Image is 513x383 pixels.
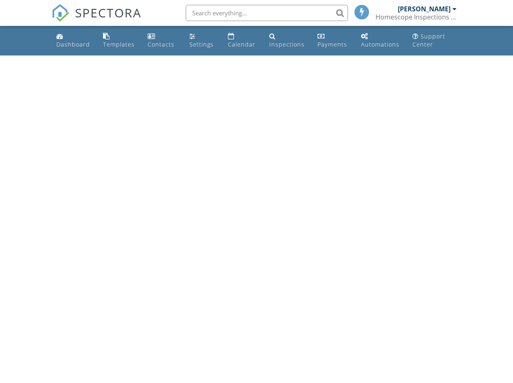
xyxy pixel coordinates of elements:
div: Dashboard [56,40,90,48]
div: Homescope Inspections Inc. [376,13,457,21]
div: Support Center [412,32,445,48]
span: SPECTORA [75,4,142,21]
div: Payments [318,40,347,48]
a: Payments [314,29,352,52]
a: Contacts [144,29,180,52]
input: Search everything... [186,5,348,21]
div: Templates [103,40,135,48]
div: Calendar [228,40,255,48]
img: The Best Home Inspection Software - Spectora [52,4,69,22]
a: Automations (Basic) [358,29,403,52]
a: Settings [186,29,218,52]
div: Contacts [148,40,174,48]
a: Dashboard [53,29,93,52]
div: Settings [189,40,214,48]
a: Calendar [225,29,260,52]
a: SPECTORA [52,11,142,28]
a: Inspections [266,29,308,52]
a: Support Center [409,29,460,52]
a: Templates [100,29,138,52]
div: [PERSON_NAME] [398,5,451,13]
div: Automations [361,40,399,48]
div: Inspections [269,40,305,48]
